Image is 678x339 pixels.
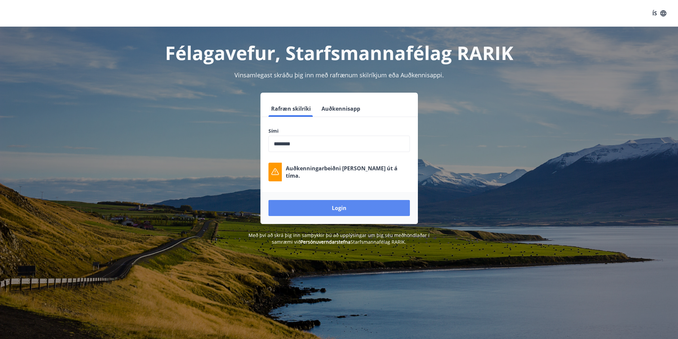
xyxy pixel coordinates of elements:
a: Persónuverndarstefna [300,239,351,245]
button: Auðkennisapp [319,101,363,117]
button: Rafræn skilríki [268,101,313,117]
label: Sími [268,128,410,134]
button: Login [268,200,410,216]
h1: Félagavefur, Starfsmannafélag RARIK [107,40,571,65]
span: Með því að skrá þig inn samþykkir þú að upplýsingar um þig séu meðhöndlaðar í samræmi við Starfsm... [248,232,430,245]
p: Auðkenningarbeiðni [PERSON_NAME] út á tíma. [286,165,410,179]
button: ÍS [649,7,670,19]
span: Vinsamlegast skráðu þig inn með rafrænum skilríkjum eða Auðkennisappi. [234,71,444,79]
